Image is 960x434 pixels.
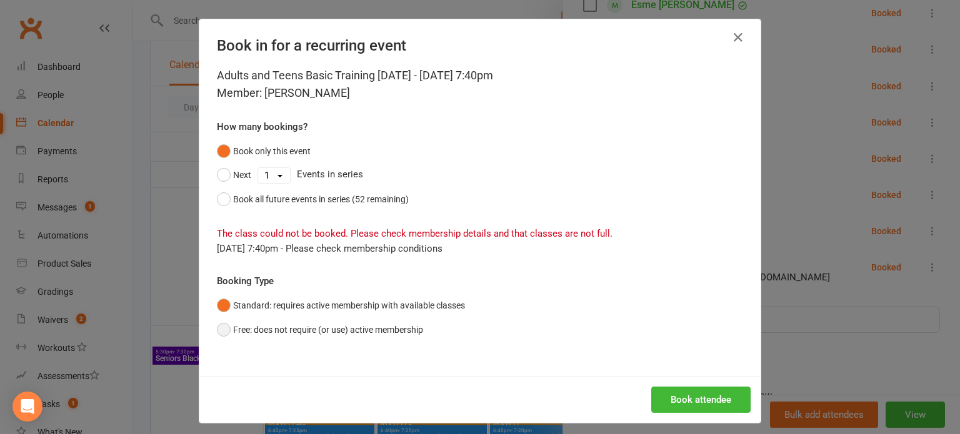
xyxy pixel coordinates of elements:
[217,163,251,187] button: Next
[217,293,465,317] button: Standard: requires active membership with available classes
[217,119,307,134] label: How many bookings?
[233,192,409,206] div: Book all future events in series (52 remaining)
[217,139,311,163] button: Book only this event
[728,27,748,47] button: Close
[12,392,42,422] div: Open Intercom Messenger
[217,274,274,289] label: Booking Type
[217,67,743,102] div: Adults and Teens Basic Training [DATE] - [DATE] 7:40pm Member: [PERSON_NAME]
[217,37,743,54] h4: Book in for a recurring event
[217,163,743,187] div: Events in series
[217,187,409,211] button: Book all future events in series (52 remaining)
[217,241,743,256] div: [DATE] 7:40pm - Please check membership conditions
[217,318,423,342] button: Free: does not require (or use) active membership
[651,387,751,413] button: Book attendee
[217,228,612,239] span: The class could not be booked. Please check membership details and that classes are not full.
